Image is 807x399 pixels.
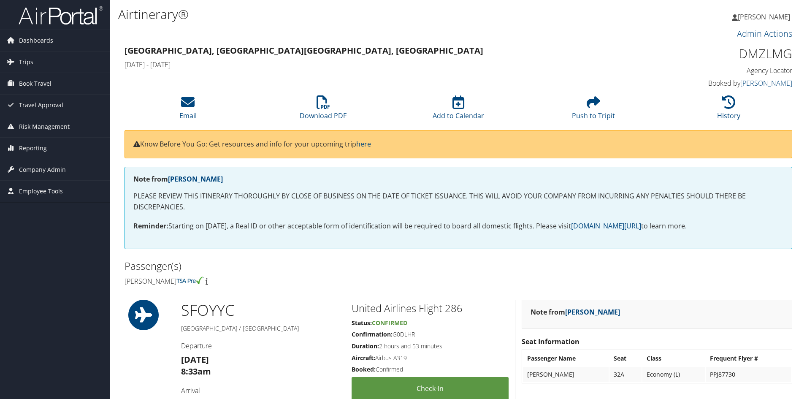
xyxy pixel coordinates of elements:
strong: Note from [133,174,223,184]
strong: Note from [531,307,620,317]
p: Know Before You Go: Get resources and info for your upcoming trip [133,139,783,150]
h1: SFO YYC [181,300,339,321]
h4: Departure [181,341,339,350]
h4: Agency Locator [635,66,792,75]
strong: 8:33am [181,366,211,377]
h5: 2 hours and 53 minutes [352,342,509,350]
strong: Seat Information [522,337,580,346]
p: PLEASE REVIEW THIS ITINERARY THOROUGHLY BY CLOSE OF BUSINESS ON THE DATE OF TICKET ISSUANCE. THIS... [133,191,783,212]
a: Download PDF [300,100,347,120]
span: Confirmed [372,319,407,327]
strong: Booked: [352,365,376,373]
p: Starting on [DATE], a Real ID or other acceptable form of identification will be required to boar... [133,221,783,232]
td: Economy (L) [642,367,705,382]
strong: Reminder: [133,221,168,231]
span: Reporting [19,138,47,159]
a: here [356,139,371,149]
span: Employee Tools [19,181,63,202]
a: [PERSON_NAME] [168,174,223,184]
td: [PERSON_NAME] [523,367,609,382]
span: Trips [19,52,33,73]
strong: [GEOGRAPHIC_DATA], [GEOGRAPHIC_DATA] [GEOGRAPHIC_DATA], [GEOGRAPHIC_DATA] [125,45,483,56]
span: [PERSON_NAME] [738,12,790,22]
a: [PERSON_NAME] [732,4,799,30]
h2: Passenger(s) [125,259,452,273]
td: PPJ87730 [706,367,791,382]
h1: DMZLMG [635,45,792,62]
h4: Booked by [635,79,792,88]
a: Add to Calendar [433,100,484,120]
h4: [PERSON_NAME] [125,277,452,286]
th: Passenger Name [523,351,609,366]
a: Admin Actions [737,28,792,39]
span: Dashboards [19,30,53,51]
a: Email [179,100,197,120]
a: History [717,100,740,120]
strong: [DATE] [181,354,209,365]
th: Seat [609,351,641,366]
span: Risk Management [19,116,70,137]
a: [PERSON_NAME] [740,79,792,88]
strong: Duration: [352,342,379,350]
h5: G0DLHR [352,330,509,339]
h5: Confirmed [352,365,509,374]
strong: Status: [352,319,372,327]
th: Frequent Flyer # [706,351,791,366]
h5: Airbus A319 [352,354,509,362]
th: Class [642,351,705,366]
h4: [DATE] - [DATE] [125,60,622,69]
span: Company Admin [19,159,66,180]
h2: United Airlines Flight 286 [352,301,509,315]
h5: [GEOGRAPHIC_DATA] / [GEOGRAPHIC_DATA] [181,324,339,333]
td: 32A [609,367,641,382]
a: [DOMAIN_NAME][URL] [571,221,641,231]
h1: Airtinerary® [118,5,572,23]
span: Book Travel [19,73,51,94]
strong: Confirmation: [352,330,393,338]
h4: Arrival [181,386,339,395]
span: Travel Approval [19,95,63,116]
a: Push to Tripit [572,100,615,120]
strong: Aircraft: [352,354,375,362]
img: airportal-logo.png [19,5,103,25]
a: [PERSON_NAME] [565,307,620,317]
img: tsa-precheck.png [176,277,204,284]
